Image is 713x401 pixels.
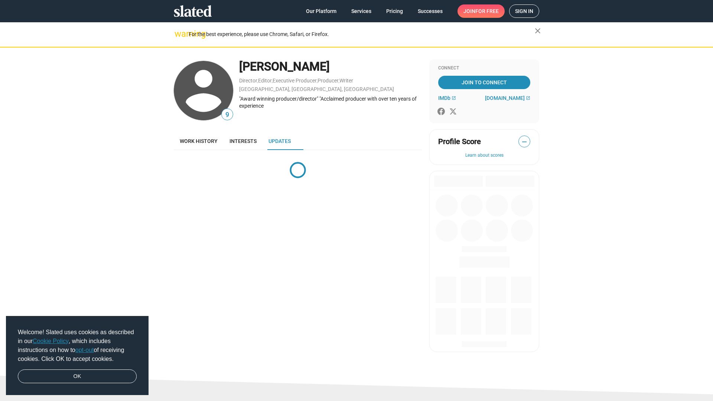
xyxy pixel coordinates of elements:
span: Join To Connect [440,76,529,89]
a: Interests [224,132,263,150]
a: Work history [174,132,224,150]
div: For the best experience, please use Chrome, Safari, or Firefox. [189,29,535,39]
mat-icon: open_in_new [452,96,456,100]
a: Executive Producer [273,78,317,84]
a: Joinfor free [458,4,505,18]
span: Services [351,4,371,18]
mat-icon: open_in_new [526,96,530,100]
a: Sign in [509,4,539,18]
a: Producer [318,78,339,84]
a: Pricing [380,4,409,18]
span: for free [475,4,499,18]
span: 9 [222,110,233,120]
span: Updates [268,138,291,144]
a: [DOMAIN_NAME] [485,95,530,101]
span: Join [463,4,499,18]
span: Work history [180,138,218,144]
a: Writer [339,78,353,84]
a: [GEOGRAPHIC_DATA], [GEOGRAPHIC_DATA], [GEOGRAPHIC_DATA] [239,86,394,92]
span: IMDb [438,95,450,101]
div: Connect [438,65,530,71]
span: [DOMAIN_NAME] [485,95,525,101]
mat-icon: close [533,26,542,35]
a: Successes [412,4,449,18]
span: Welcome! Slated uses cookies as described in our , which includes instructions on how to of recei... [18,328,137,363]
span: — [519,137,530,147]
span: , [272,79,273,83]
span: Pricing [386,4,403,18]
a: Services [345,4,377,18]
mat-icon: warning [175,29,183,38]
a: Director [239,78,257,84]
span: , [317,79,318,83]
a: IMDb [438,95,456,101]
a: opt-out [75,347,94,353]
a: Editor [258,78,272,84]
span: Our Platform [306,4,336,18]
span: Sign in [515,5,533,17]
span: , [339,79,339,83]
div: "Award winning producer/director" "Acclaimed producer with over ten years of experience [239,95,422,109]
a: Join To Connect [438,76,530,89]
a: Cookie Policy [33,338,69,344]
span: Interests [229,138,257,144]
span: , [257,79,258,83]
span: Profile Score [438,137,481,147]
a: Updates [263,132,297,150]
span: Successes [418,4,443,18]
div: cookieconsent [6,316,149,395]
a: dismiss cookie message [18,369,137,384]
a: Our Platform [300,4,342,18]
button: Learn about scores [438,153,530,159]
div: [PERSON_NAME] [239,59,422,75]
